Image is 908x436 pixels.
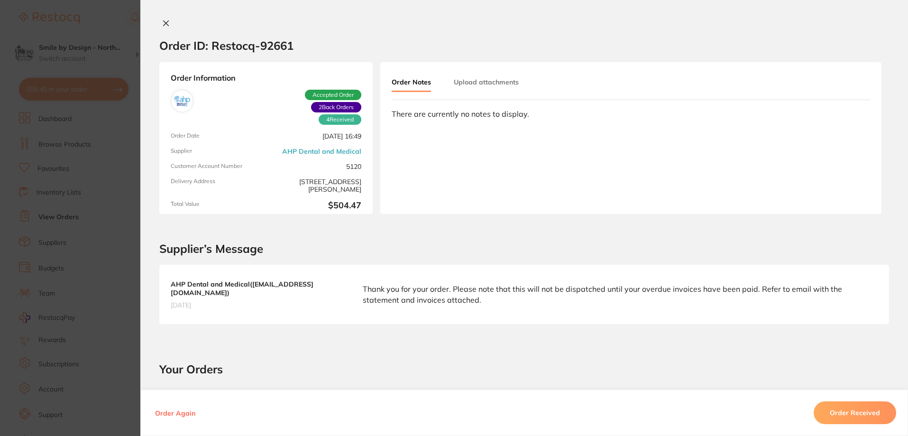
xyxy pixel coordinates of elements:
p: Thank you for your order. Please note that this will not be dispatched until your overdue invoice... [363,284,878,305]
button: Order Again [152,408,198,417]
b: $504.47 [270,201,361,211]
span: Back orders [311,102,361,112]
button: Order Notes [392,74,431,92]
span: Total Value [171,201,262,211]
h2: Order ID: Restocq- 92661 [159,38,293,53]
strong: Order Information [171,74,361,82]
span: [STREET_ADDRESS][PERSON_NAME] [270,178,361,193]
span: Order Date [171,132,262,140]
h2: Supplier’s Message [159,242,889,256]
span: 5120 [270,163,361,170]
b: AHP Dental and Medical ( [EMAIL_ADDRESS][DOMAIN_NAME] ) [171,280,344,297]
div: There are currently no notes to display. [392,110,870,118]
h2: Your Orders [159,362,889,376]
span: Supplier [171,148,262,155]
a: AHP Dental and Medical [282,148,361,155]
span: Accepted Order [305,90,361,100]
button: Order Received [814,401,896,424]
span: Delivery Address [171,178,262,193]
span: Received [319,114,361,125]
span: [DATE] 16:49 [270,132,361,140]
button: Upload attachments [454,74,519,91]
span: Customer Account Number [171,163,262,170]
span: [DATE] [171,301,344,309]
img: AHP Dental and Medical [173,92,191,110]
